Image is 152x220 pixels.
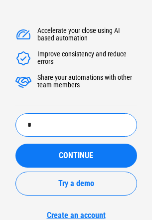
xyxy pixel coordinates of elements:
[15,27,31,43] img: Accelerate
[15,211,137,220] a: Create an account
[15,172,137,196] button: Try a demo
[59,152,93,160] span: CONTINUE
[58,180,94,188] span: Try a demo
[15,144,137,168] button: CONTINUE
[15,50,31,66] img: Accelerate
[37,74,137,90] div: Share your automations with other team members
[15,74,31,90] img: Accelerate
[37,50,137,66] div: Improve consistency and reduce errors
[37,27,137,43] div: Accelerate your close using AI based automation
